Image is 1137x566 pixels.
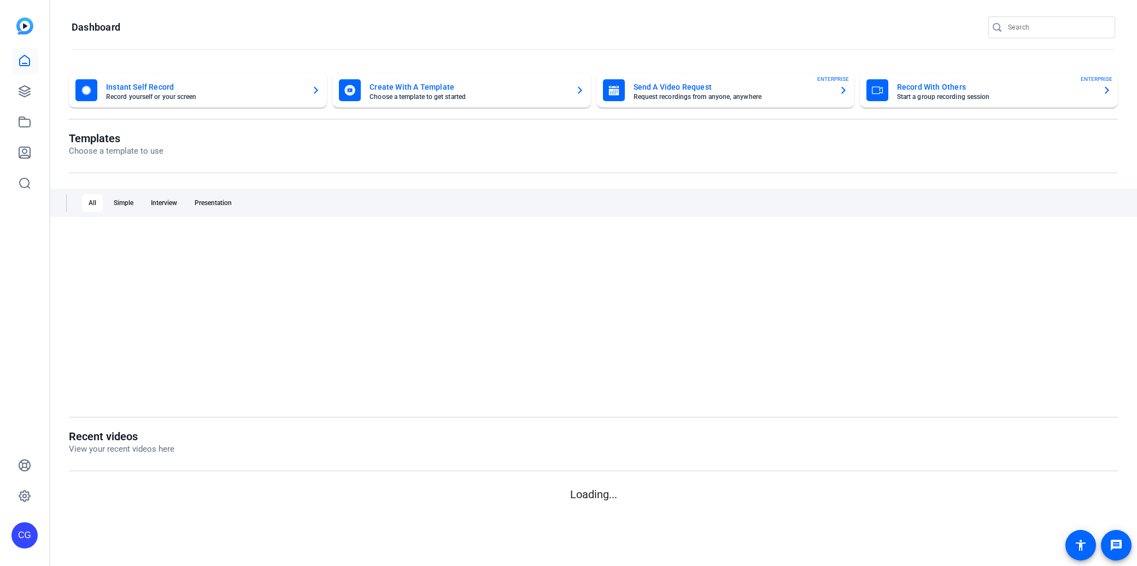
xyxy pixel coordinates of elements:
button: Send A Video RequestRequest recordings from anyone, anywhereENTERPRISE [596,73,854,108]
h1: Templates [69,132,163,145]
div: All [82,194,103,212]
mat-card-title: Instant Self Record [106,80,303,94]
h1: Dashboard [72,21,120,34]
button: Instant Self RecordRecord yourself or your screen [69,73,327,108]
mat-card-subtitle: Request recordings from anyone, anywhere [634,94,830,100]
mat-card-title: Record With Others [897,80,1094,94]
mat-card-subtitle: Choose a template to get started [370,94,566,100]
h1: Recent videos [69,430,174,443]
div: Interview [144,194,184,212]
input: Search [1008,21,1106,34]
div: CG [11,522,38,549]
mat-card-title: Create With A Template [370,80,566,94]
button: Record With OthersStart a group recording sessionENTERPRISE [860,73,1118,108]
mat-icon: accessibility [1074,539,1087,552]
p: View your recent videos here [69,443,174,456]
mat-card-subtitle: Start a group recording session [897,94,1094,100]
img: blue-gradient.svg [16,17,33,34]
span: ENTERPRISE [817,75,849,83]
mat-card-subtitle: Record yourself or your screen [106,94,303,100]
span: ENTERPRISE [1081,75,1112,83]
div: Presentation [188,194,238,212]
p: Loading... [69,486,1118,503]
button: Create With A TemplateChoose a template to get started [332,73,590,108]
mat-icon: message [1110,539,1123,552]
mat-card-title: Send A Video Request [634,80,830,94]
p: Choose a template to use [69,145,163,157]
div: Simple [107,194,140,212]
